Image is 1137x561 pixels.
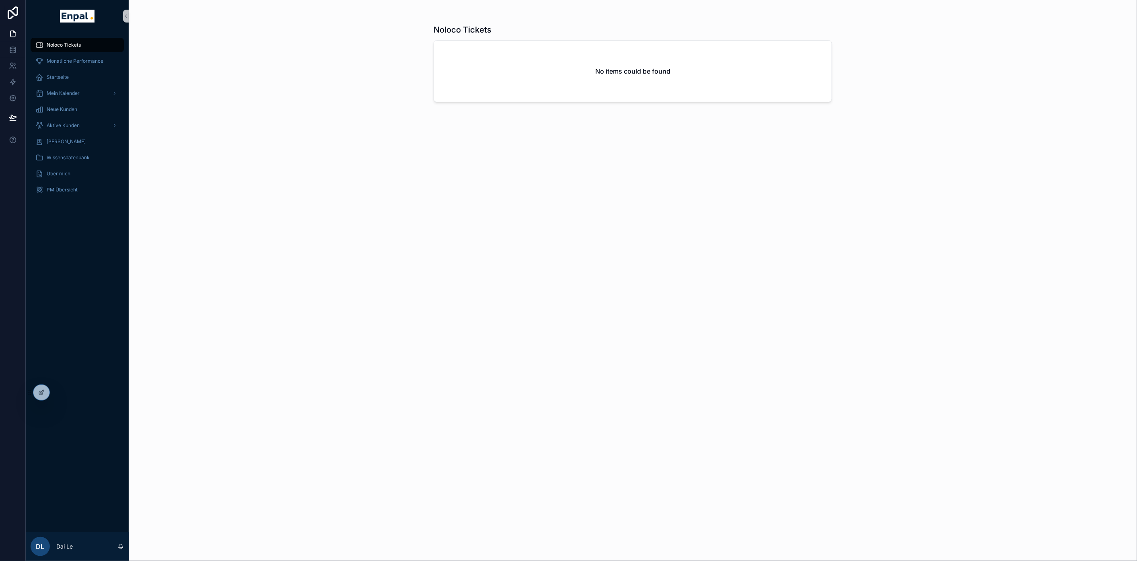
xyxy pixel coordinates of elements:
[60,10,94,23] img: App logo
[31,102,124,117] a: Neue Kunden
[31,38,124,52] a: Noloco Tickets
[31,70,124,84] a: Startseite
[47,106,77,113] span: Neue Kunden
[56,543,73,551] p: Dai Le
[595,66,670,76] h2: No items could be found
[31,150,124,165] a: Wissensdatenbank
[47,122,80,129] span: Aktive Kunden
[47,138,86,145] span: [PERSON_NAME]
[31,134,124,149] a: [PERSON_NAME]
[434,24,491,35] h1: Noloco Tickets
[47,58,103,64] span: Monatliche Performance
[47,171,70,177] span: Über mich
[31,54,124,68] a: Monatliche Performance
[31,166,124,181] a: Über mich
[47,74,69,80] span: Startseite
[31,86,124,101] a: Mein Kalender
[31,118,124,133] a: Aktive Kunden
[47,90,80,97] span: Mein Kalender
[31,183,124,197] a: PM Übersicht
[26,32,129,208] div: scrollable content
[47,187,78,193] span: PM Übersicht
[47,42,81,48] span: Noloco Tickets
[47,154,90,161] span: Wissensdatenbank
[36,542,45,551] span: DL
